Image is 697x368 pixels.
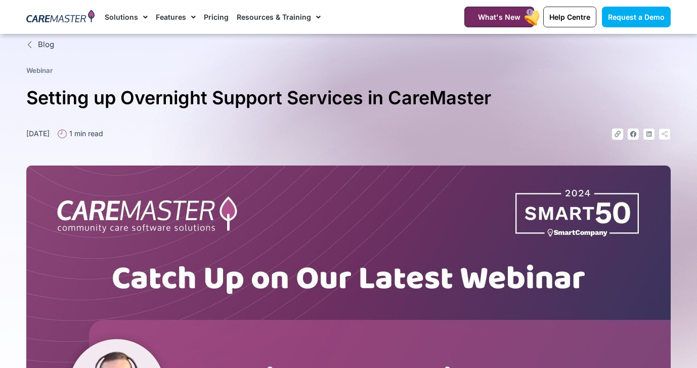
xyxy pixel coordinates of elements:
time: [DATE] [26,129,50,138]
span: Request a Demo [608,13,665,21]
span: Help Centre [549,13,590,21]
img: CareMaster Logo [26,10,95,25]
a: Blog [26,39,671,51]
a: Help Centre [543,7,596,27]
h1: Setting up Overnight Support Services in CareMaster [26,83,671,113]
a: Webinar [26,66,53,74]
span: What's New [478,13,520,21]
a: What's New [464,7,534,27]
span: 1 min read [67,128,103,139]
span: Blog [35,39,54,51]
a: Request a Demo [602,7,671,27]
